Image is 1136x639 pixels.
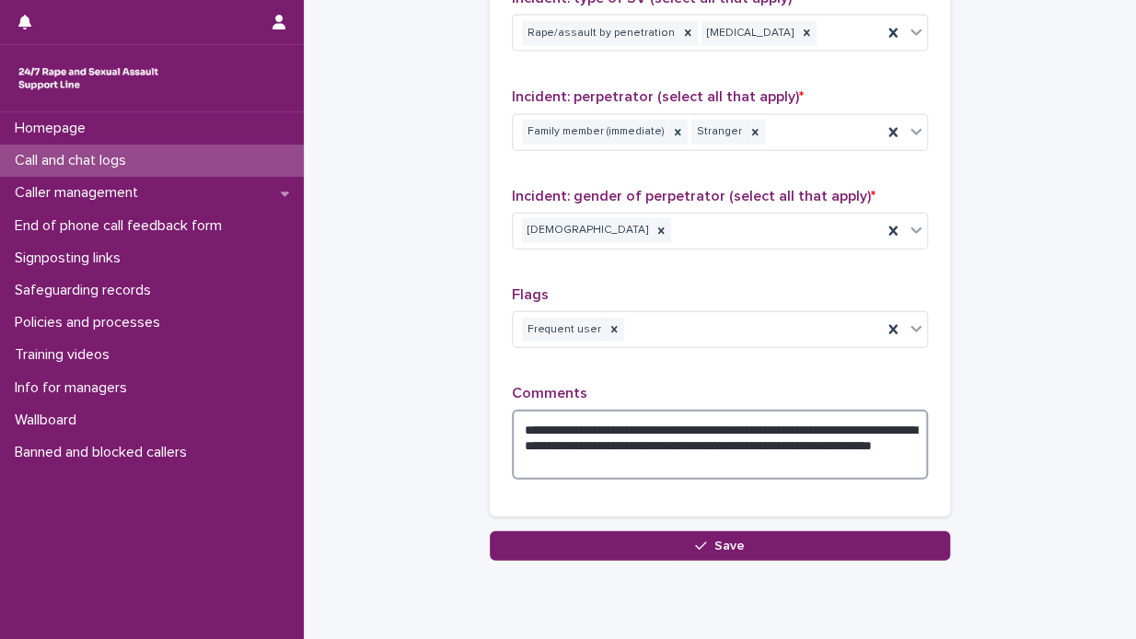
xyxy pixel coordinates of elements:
p: Training videos [7,346,124,364]
div: [MEDICAL_DATA] [701,21,796,46]
span: Save [714,540,745,552]
img: rhQMoQhaT3yELyF149Cw [15,60,162,97]
div: Rape/assault by penetration [522,21,678,46]
span: Incident: perpetrator (select all that apply) [512,89,804,104]
p: Policies and processes [7,314,175,331]
p: Info for managers [7,379,142,397]
span: Incident: gender of perpetrator (select all that apply) [512,189,875,203]
span: Comments [512,386,587,401]
div: [DEMOGRAPHIC_DATA] [522,218,651,243]
div: Frequent user [522,318,604,343]
p: Caller management [7,184,153,202]
p: Safeguarding records [7,282,166,299]
p: End of phone call feedback form [7,217,237,235]
p: Wallboard [7,412,91,429]
p: Call and chat logs [7,152,141,169]
span: Flags [512,287,549,302]
p: Banned and blocked callers [7,444,202,461]
p: Signposting links [7,250,135,267]
div: Stranger [691,120,745,145]
p: Homepage [7,120,100,137]
div: Family member (immediate) [522,120,667,145]
button: Save [490,531,950,561]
